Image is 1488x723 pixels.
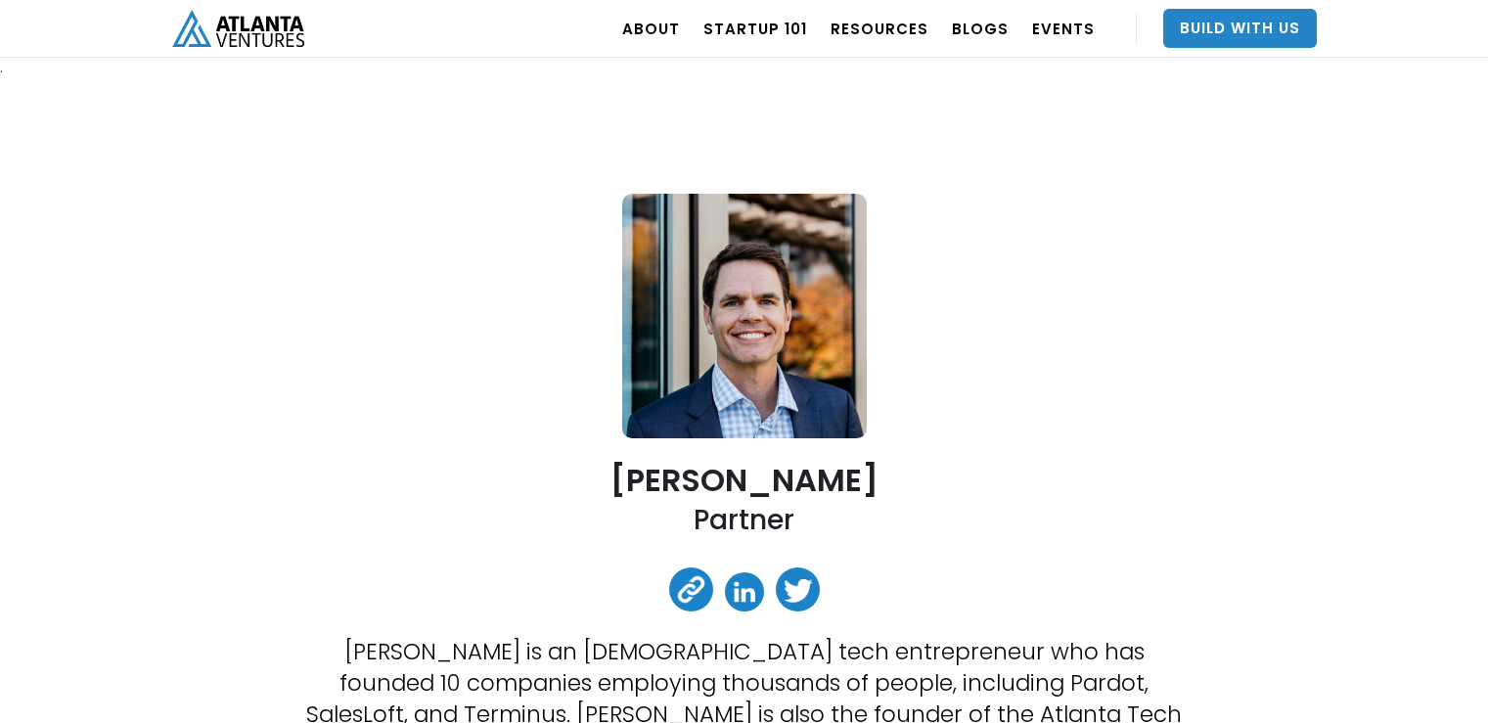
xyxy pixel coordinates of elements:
a: Build With Us [1163,9,1317,48]
a: EVENTS [1032,1,1095,56]
a: RESOURCES [831,1,928,56]
h2: [PERSON_NAME] [610,463,879,497]
a: Startup 101 [703,1,807,56]
a: BLOGS [952,1,1009,56]
h2: Partner [694,502,794,538]
a: ABOUT [622,1,680,56]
